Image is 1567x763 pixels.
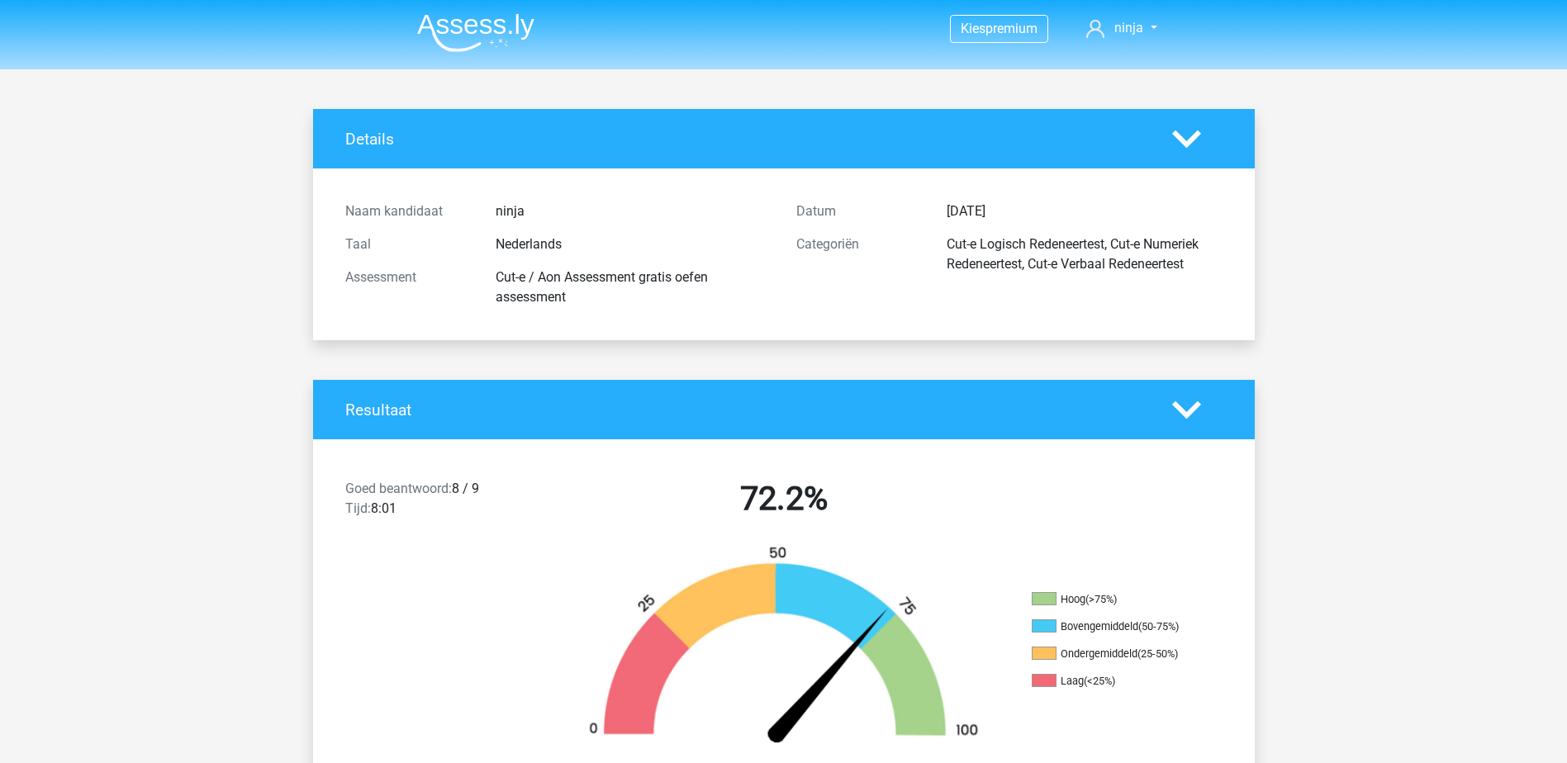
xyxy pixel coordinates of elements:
[1084,675,1115,687] div: (<25%)
[417,13,534,52] img: Assessly
[1138,620,1179,633] div: (50-75%)
[571,479,997,519] h2: 72.2%
[985,21,1038,36] span: premium
[345,400,1147,419] h4: Resultaat
[1137,647,1178,660] div: (25-50%)
[1085,593,1117,605] div: (>75%)
[345,500,371,516] span: Tijd:
[333,479,558,525] div: 8 / 9 8:01
[561,545,1007,752] img: 72.efe4a97968c2.png
[784,201,934,221] div: Datum
[934,201,1235,221] div: [DATE]
[483,235,784,254] div: Nederlands
[333,268,483,307] div: Assessment
[961,21,985,36] span: Kies
[951,17,1047,40] a: Kiespremium
[345,130,1147,149] h4: Details
[784,235,934,274] div: Categoriën
[1114,20,1143,36] span: ninja
[1032,592,1197,607] li: Hoog
[333,235,483,254] div: Taal
[483,268,784,307] div: Cut-e / Aon Assessment gratis oefen assessment
[1032,619,1197,634] li: Bovengemiddeld
[1032,647,1197,661] li: Ondergemiddeld
[483,201,784,221] div: ninja
[934,235,1235,274] div: Cut-e Logisch Redeneertest, Cut-e Numeriek Redeneertest, Cut-e Verbaal Redeneertest
[1032,674,1197,689] li: Laag
[333,201,483,221] div: Naam kandidaat
[1080,18,1163,38] a: ninja
[345,481,452,496] span: Goed beantwoord:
